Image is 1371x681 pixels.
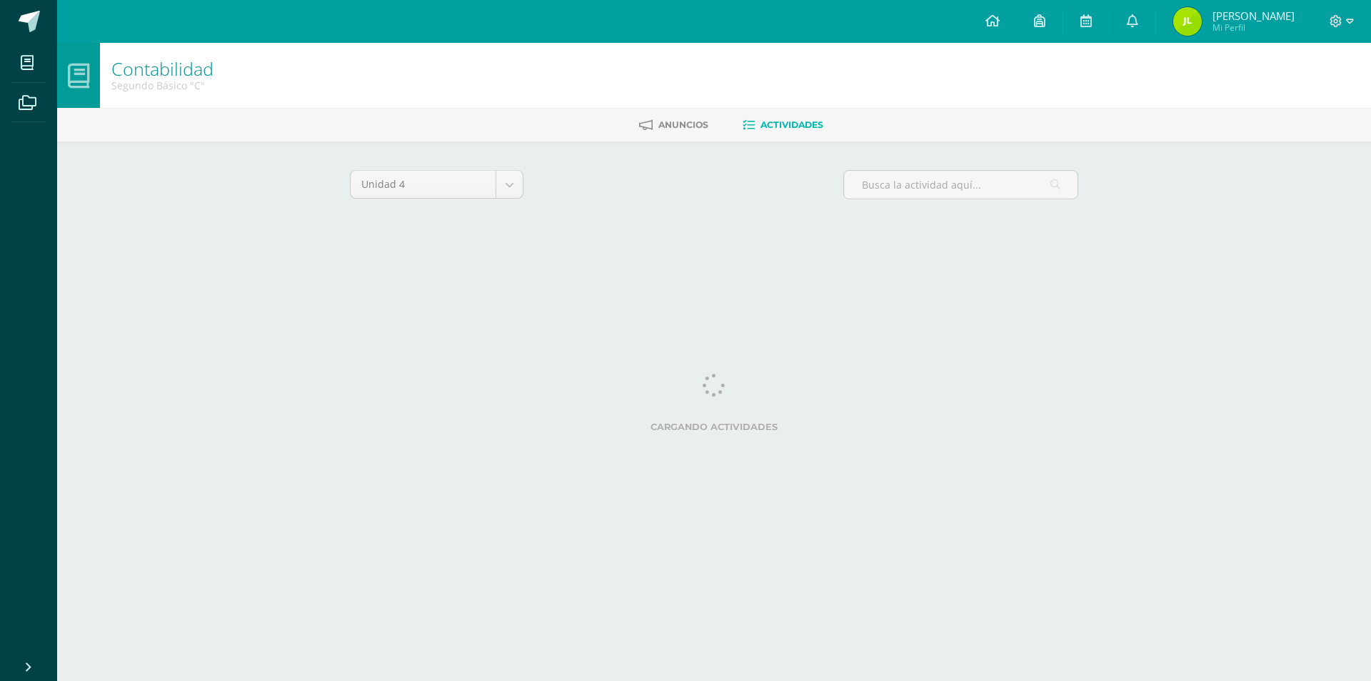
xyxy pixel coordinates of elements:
a: Actividades [743,114,823,136]
span: [PERSON_NAME] [1212,9,1295,23]
label: Cargando actividades [350,422,1078,432]
h1: Contabilidad [111,59,214,79]
a: Anuncios [639,114,708,136]
img: d11ac047df2c1eea815b0d40456c05ed.png [1173,7,1202,36]
input: Busca la actividad aquí... [844,171,1078,199]
a: Contabilidad [111,56,214,81]
div: Segundo Básico 'C' [111,79,214,92]
span: Actividades [760,119,823,130]
span: Anuncios [658,119,708,130]
span: Mi Perfil [1212,21,1295,34]
span: Unidad 4 [361,171,485,198]
a: Unidad 4 [351,171,523,198]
